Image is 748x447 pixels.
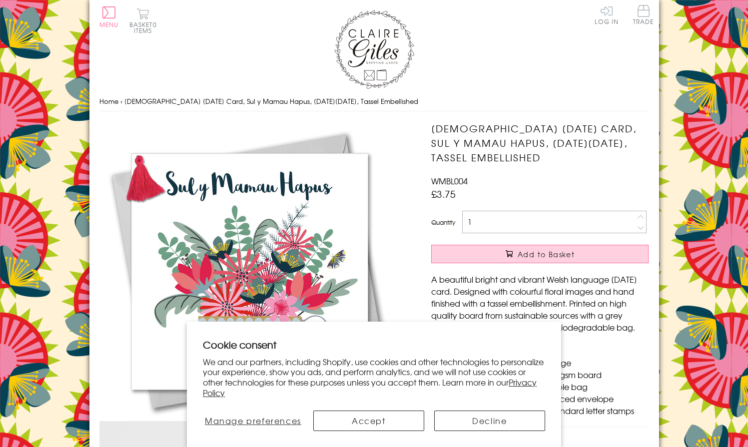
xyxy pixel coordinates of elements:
img: Welsh Mother's Day Card, Sul y Mamau Hapus, Mothering Sunday, Tassel Embellished [99,121,399,421]
p: We and our partners, including Shopify, use cookies and other technologies to personalize your ex... [203,357,545,398]
label: Quantity [431,218,455,227]
a: Home [99,96,118,106]
a: Log In [595,5,619,24]
a: Trade [633,5,654,26]
img: Claire Giles Greetings Cards [334,10,414,89]
span: › [120,96,122,106]
h2: Cookie consent [203,338,545,352]
span: Manage preferences [205,415,301,427]
button: Basket0 items [129,8,157,33]
span: 0 items [134,20,157,35]
button: Decline [434,411,545,431]
p: A beautiful bright and vibrant Welsh language [DATE] card. Designed with colourful floral images ... [431,273,649,333]
span: [DEMOGRAPHIC_DATA] [DATE] Card, Sul y Mamau Hapus, [DATE][DATE], Tassel Embellished [124,96,418,106]
span: WMBL004 [431,175,468,187]
nav: breadcrumbs [99,91,649,112]
span: Menu [99,20,119,29]
h1: [DEMOGRAPHIC_DATA] [DATE] Card, Sul y Mamau Hapus, [DATE][DATE], Tassel Embellished [431,121,649,164]
span: Add to Basket [518,249,575,259]
span: Trade [633,5,654,24]
button: Add to Basket [431,245,649,263]
button: Manage preferences [203,411,303,431]
button: Menu [99,6,119,27]
button: Accept [313,411,424,431]
a: Privacy Policy [203,376,537,399]
span: £3.75 [431,187,456,201]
